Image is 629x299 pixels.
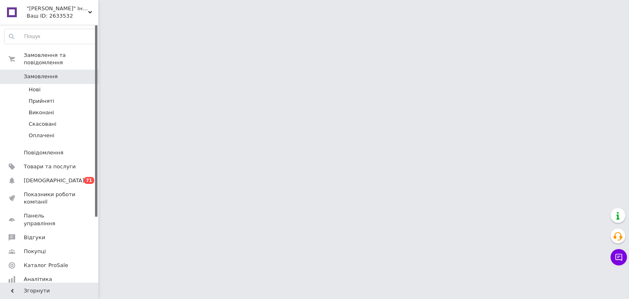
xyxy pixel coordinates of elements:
[24,52,98,66] span: Замовлення та повідомлення
[29,86,41,93] span: Нові
[24,212,76,227] span: Панель управління
[24,149,63,156] span: Повідомлення
[5,29,96,44] input: Пошук
[29,97,54,105] span: Прийняті
[24,248,46,255] span: Покупці
[29,109,54,116] span: Виконані
[27,12,98,20] div: Ваш ID: 2633532
[24,262,68,269] span: Каталог ProSale
[29,120,57,128] span: Скасовані
[24,73,58,80] span: Замовлення
[29,132,54,139] span: Оплачені
[24,191,76,206] span: Показники роботи компанії
[24,177,84,184] span: [DEMOGRAPHIC_DATA]
[24,163,76,170] span: Товари та послуги
[611,249,627,265] button: Чат з покупцем
[24,276,52,283] span: Аналітика
[27,5,88,12] span: "ТІТО" Інтернет-магазин
[24,234,45,241] span: Відгуки
[84,177,94,184] span: 71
